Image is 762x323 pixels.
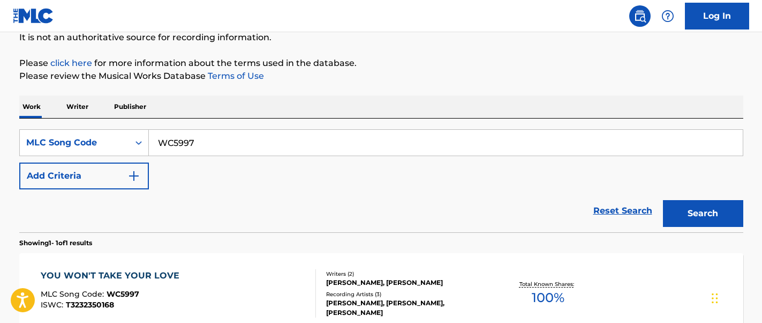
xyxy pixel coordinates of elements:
div: [PERSON_NAME], [PERSON_NAME] [326,278,488,288]
button: Add Criteria [19,163,149,189]
a: click here [50,58,92,68]
img: search [633,10,646,23]
p: Please for more information about the terms used in the database. [19,57,743,70]
p: Please review the Musical Works Database [19,70,743,83]
p: Work [19,96,44,118]
p: Showing 1 - 1 of 1 results [19,238,92,248]
span: 100 % [532,288,564,307]
span: MLC Song Code : [41,289,107,299]
p: Publisher [111,96,149,118]
span: WC5997 [107,289,139,299]
div: Drag [712,282,718,314]
div: Recording Artists ( 3 ) [326,290,488,298]
span: T3232350168 [66,300,114,310]
div: [PERSON_NAME], [PERSON_NAME], [PERSON_NAME] [326,298,488,318]
form: Search Form [19,129,743,232]
a: Reset Search [588,199,658,223]
p: Total Known Shares: [519,280,577,288]
span: ISWC : [41,300,66,310]
div: Writers ( 2 ) [326,270,488,278]
div: YOU WON'T TAKE YOUR LOVE [41,269,185,282]
img: MLC Logo [13,8,54,24]
div: Help [657,5,678,27]
img: help [661,10,674,23]
a: Log In [685,3,749,30]
p: It is not an authoritative source for recording information. [19,31,743,44]
img: 9d2ae6d4665cec9f34b9.svg [127,170,140,182]
a: Terms of Use [206,71,264,81]
button: Search [663,200,743,227]
div: MLC Song Code [26,136,123,149]
iframe: Chat Widget [708,271,762,323]
a: Public Search [629,5,651,27]
p: Writer [63,96,92,118]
